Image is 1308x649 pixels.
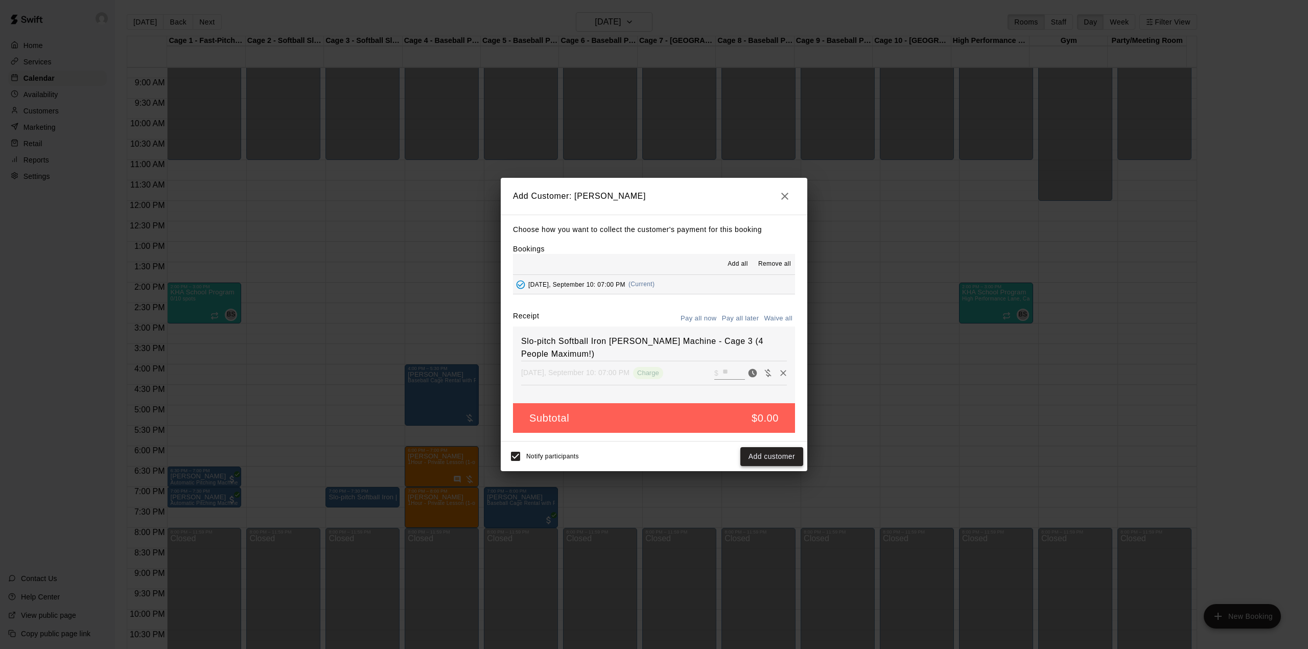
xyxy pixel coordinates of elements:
[721,256,754,272] button: Add all
[752,411,779,425] h5: $0.00
[754,256,795,272] button: Remove all
[745,368,760,377] span: Pay now
[513,311,539,327] label: Receipt
[529,411,569,425] h5: Subtotal
[758,259,791,269] span: Remove all
[513,275,795,294] button: Added - Collect Payment[DATE], September 10: 07:00 PM(Current)
[628,281,655,288] span: (Current)
[513,223,795,236] p: Choose how you want to collect the customer's payment for this booking
[760,368,776,377] span: Waive payment
[740,447,803,466] button: Add customer
[776,365,791,381] button: Remove
[521,335,787,361] h6: Slo-pitch Softball Iron [PERSON_NAME] Machine - Cage 3 (4 People Maximum!)
[714,368,718,378] p: $
[521,367,629,378] p: [DATE], September 10: 07:00 PM
[719,311,762,327] button: Pay all later
[513,245,545,253] label: Bookings
[678,311,719,327] button: Pay all now
[513,277,528,292] button: Added - Collect Payment
[501,178,807,215] h2: Add Customer: [PERSON_NAME]
[528,281,625,288] span: [DATE], September 10: 07:00 PM
[728,259,748,269] span: Add all
[761,311,795,327] button: Waive all
[526,453,579,460] span: Notify participants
